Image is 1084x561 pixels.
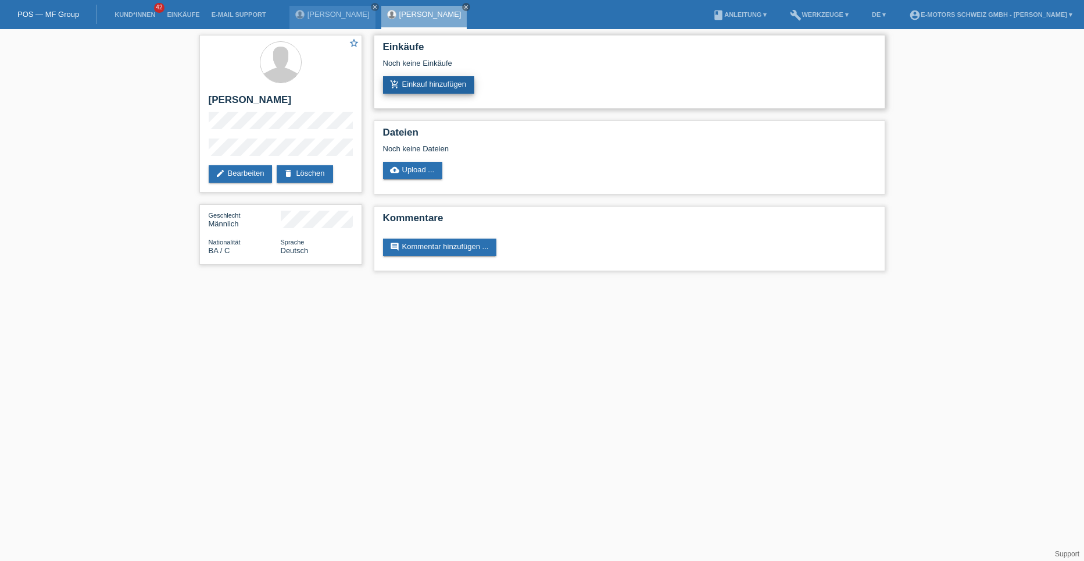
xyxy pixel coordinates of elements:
h2: Einkäufe [383,41,876,59]
i: comment [390,242,399,251]
a: commentKommentar hinzufügen ... [383,239,497,256]
i: account_circle [909,9,921,21]
i: build [790,9,802,21]
i: close [372,4,378,10]
h2: Dateien [383,127,876,144]
h2: Kommentare [383,212,876,230]
i: edit [216,169,225,178]
a: E-Mail Support [206,11,272,18]
a: Einkäufe [161,11,205,18]
span: Deutsch [281,246,309,255]
div: Noch keine Dateien [383,144,738,153]
a: POS — MF Group [17,10,79,19]
i: close [463,4,469,10]
a: account_circleE-Motors Schweiz GmbH - [PERSON_NAME] ▾ [903,11,1078,18]
span: Sprache [281,239,305,246]
a: Support [1055,550,1079,558]
span: 42 [154,3,164,13]
i: cloud_upload [390,165,399,175]
a: editBearbeiten [209,165,273,183]
span: Geschlecht [209,212,241,219]
a: Kund*innen [109,11,161,18]
a: [PERSON_NAME] [307,10,370,19]
a: close [462,3,470,11]
a: star_border [349,38,359,50]
i: book [713,9,724,21]
div: Noch keine Einkäufe [383,59,876,76]
a: bookAnleitung ▾ [707,11,772,18]
a: DE ▾ [866,11,892,18]
a: deleteLöschen [277,165,332,183]
a: [PERSON_NAME] [399,10,461,19]
h2: [PERSON_NAME] [209,94,353,112]
a: close [371,3,379,11]
i: add_shopping_cart [390,80,399,89]
i: delete [284,169,293,178]
div: Männlich [209,211,281,228]
a: add_shopping_cartEinkauf hinzufügen [383,76,475,94]
span: Nationalität [209,239,241,246]
span: Bosnien und Herzegowina / C / 26.04.1995 [209,246,230,255]
a: cloud_uploadUpload ... [383,162,443,179]
a: buildWerkzeuge ▾ [784,11,854,18]
i: star_border [349,38,359,48]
